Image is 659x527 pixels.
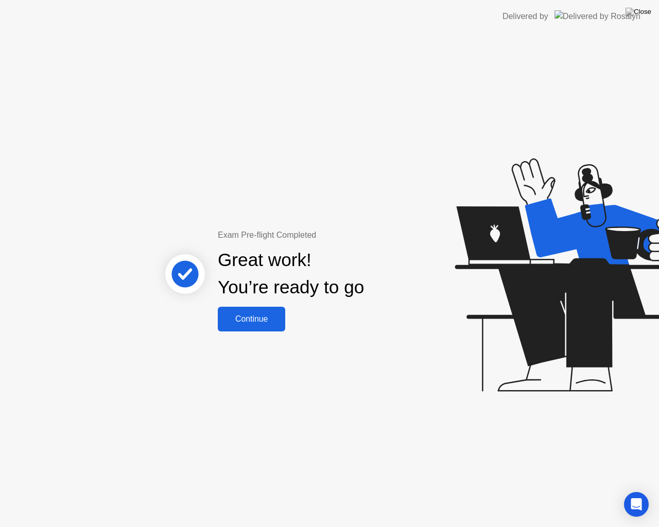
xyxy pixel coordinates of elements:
[626,8,651,16] img: Close
[554,10,640,22] img: Delivered by Rosalyn
[218,229,430,241] div: Exam Pre-flight Completed
[218,307,285,331] button: Continue
[221,314,282,324] div: Continue
[502,10,548,23] div: Delivered by
[624,492,649,517] div: Open Intercom Messenger
[218,247,364,301] div: Great work! You’re ready to go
